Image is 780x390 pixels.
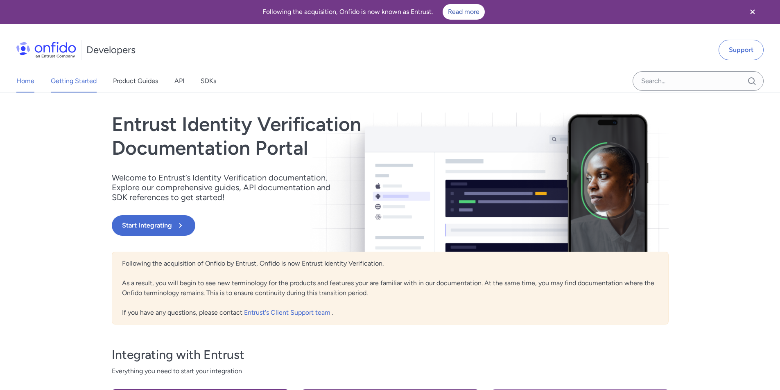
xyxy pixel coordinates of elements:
svg: Close banner [748,7,757,17]
span: Everything you need to start your integration [112,366,669,376]
button: Close banner [737,2,768,22]
h1: Entrust Identity Verification Documentation Portal [112,113,502,160]
input: Onfido search input field [633,71,764,91]
a: Support [719,40,764,60]
p: Welcome to Entrust’s Identity Verification documentation. Explore our comprehensive guides, API d... [112,173,341,202]
h1: Developers [86,43,136,56]
a: Product Guides [113,70,158,92]
div: Following the acquisition of Onfido by Entrust, Onfido is now Entrust Identity Verification. As a... [112,252,669,325]
h3: Integrating with Entrust [112,347,669,363]
button: Start Integrating [112,215,195,236]
div: Following the acquisition, Onfido is now known as Entrust. [10,4,737,20]
a: Read more [443,4,485,20]
img: Onfido Logo [16,42,76,58]
a: SDKs [201,70,216,92]
a: API [174,70,184,92]
a: Entrust's Client Support team [244,309,332,316]
a: Start Integrating [112,215,502,236]
a: Getting Started [51,70,97,92]
a: Home [16,70,34,92]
